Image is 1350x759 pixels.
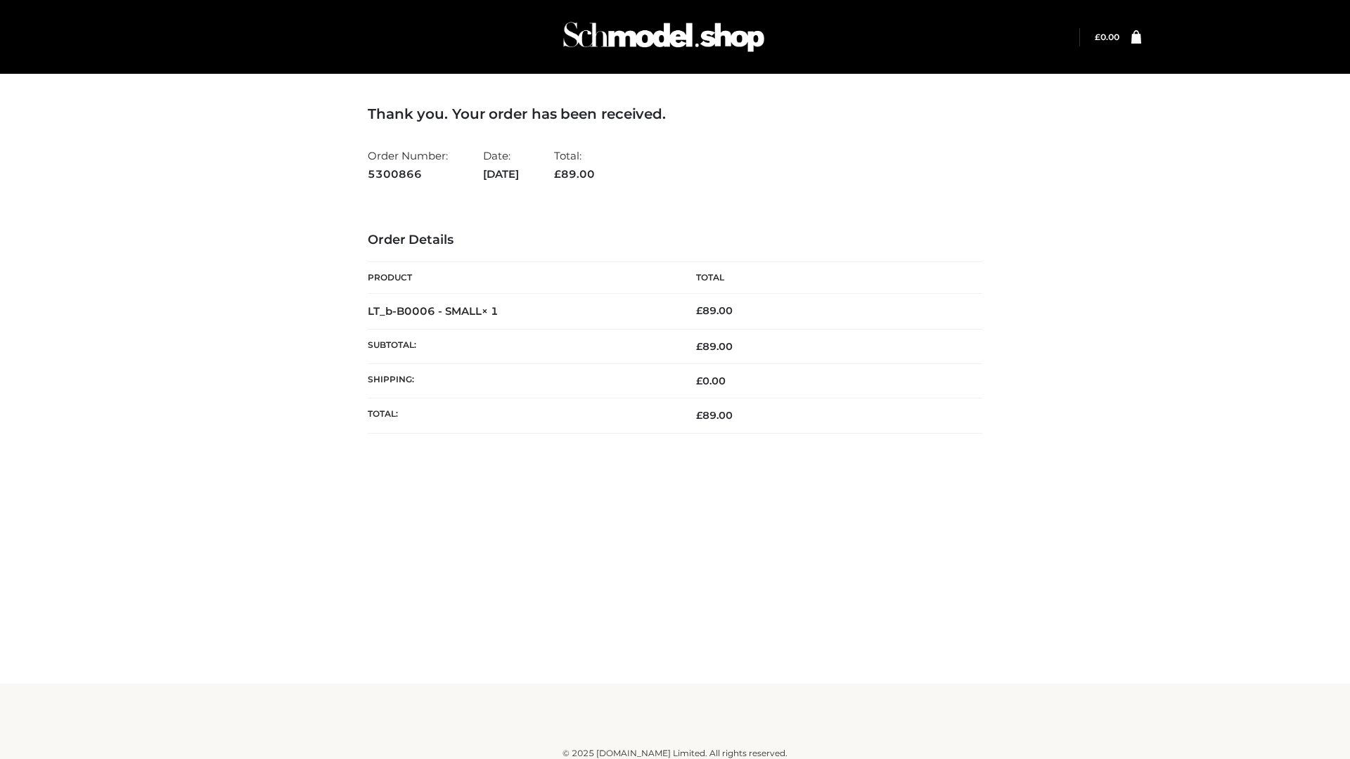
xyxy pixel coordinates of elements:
span: £ [696,375,702,387]
img: Schmodel Admin 964 [558,9,769,65]
th: Shipping: [368,364,675,398]
a: £0.00 [1095,32,1119,42]
strong: 5300866 [368,165,448,183]
h3: Thank you. Your order has been received. [368,105,982,122]
bdi: 0.00 [1095,32,1119,42]
strong: × 1 [482,304,499,318]
li: Order Number: [368,143,448,186]
strong: LT_b-B0006 - SMALL [368,304,499,318]
li: Date: [483,143,519,186]
span: £ [696,304,702,317]
span: £ [554,167,561,181]
bdi: 89.00 [696,304,733,317]
span: £ [696,340,702,353]
th: Product [368,262,675,294]
th: Subtotal: [368,329,675,363]
th: Total [675,262,982,294]
strong: [DATE] [483,165,519,183]
span: £ [1095,32,1100,42]
span: 89.00 [696,409,733,422]
li: Total: [554,143,595,186]
span: 89.00 [696,340,733,353]
bdi: 0.00 [696,375,726,387]
th: Total: [368,398,675,433]
h3: Order Details [368,233,982,248]
span: £ [696,409,702,422]
span: 89.00 [554,167,595,181]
